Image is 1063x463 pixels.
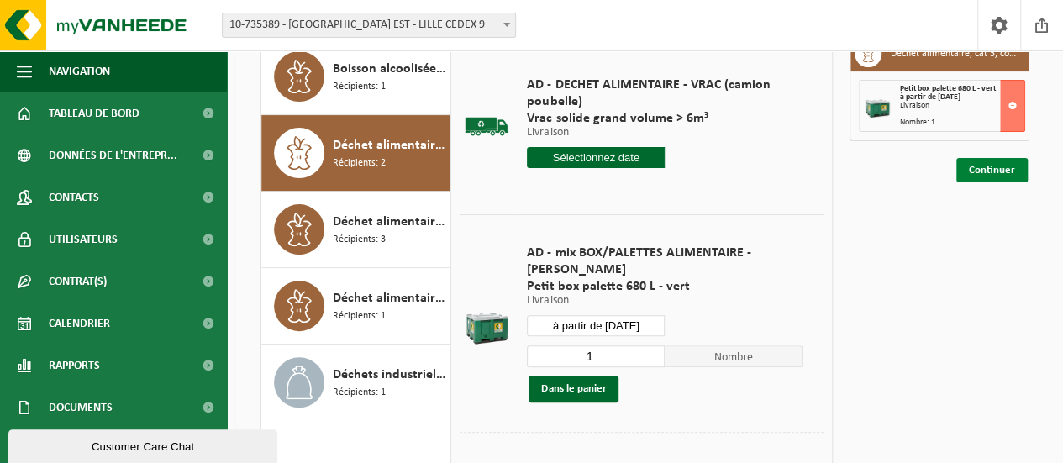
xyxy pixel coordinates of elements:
[665,345,803,367] span: Nombre
[261,345,450,420] button: Déchets industriels banals Récipients: 1
[527,295,803,307] p: Livraison
[222,13,516,38] span: 10-735389 - SUEZ RV NORD EST - LILLE CEDEX 9
[899,118,1024,127] div: Nombre: 1
[333,155,386,171] span: Récipients: 2
[527,76,803,110] span: AD - DECHET ALIMENTAIRE - VRAC (camion poubelle)
[49,260,107,303] span: Contrat(s)
[333,288,445,308] span: Déchet alimentaire, contenant des produits d'origine animale, non emballé, catégorie 3
[333,59,445,79] span: Boisson alcoolisée, emballages en verre
[261,39,450,115] button: Boisson alcoolisée, emballages en verre Récipients: 1
[261,268,450,345] button: Déchet alimentaire, contenant des produits d'origine animale, non emballé, catégorie 3 Récipients: 1
[49,176,99,218] span: Contacts
[333,79,386,95] span: Récipients: 1
[49,92,139,134] span: Tableau de bord
[223,13,515,37] span: 10-735389 - SUEZ RV NORD EST - LILLE CEDEX 9
[890,40,1016,67] h3: Déchet alimentaire, cat 3, contenant des produits d'origine animale, emballage synthétique
[261,115,450,192] button: Déchet alimentaire, cat 3, contenant des produits d'origine animale, emballage synthétique Récipi...
[333,135,445,155] span: Déchet alimentaire, cat 3, contenant des produits d'origine animale, emballage synthétique
[956,158,1028,182] a: Continuer
[333,212,445,232] span: Déchet alimentaire, catégorie 2, contenant des produits d'origine animale, emballage mélangé
[8,426,281,463] iframe: chat widget
[49,387,113,429] span: Documents
[899,92,960,102] strong: à partir de [DATE]
[49,345,100,387] span: Rapports
[333,365,445,385] span: Déchets industriels banals
[49,303,110,345] span: Calendrier
[899,102,1024,110] div: Livraison
[333,308,386,324] span: Récipients: 1
[527,278,803,295] span: Petit box palette 680 L - vert
[527,110,803,127] span: Vrac solide grand volume > 6m³
[529,376,618,402] button: Dans le panier
[899,84,995,93] span: Petit box palette 680 L - vert
[333,385,386,401] span: Récipients: 1
[527,147,665,168] input: Sélectionnez date
[261,192,450,268] button: Déchet alimentaire, catégorie 2, contenant des produits d'origine animale, emballage mélangé Réci...
[527,315,665,336] input: Sélectionnez date
[49,50,110,92] span: Navigation
[527,127,803,139] p: Livraison
[333,232,386,248] span: Récipients: 3
[49,218,118,260] span: Utilisateurs
[527,245,803,278] span: AD - mix BOX/PALETTES ALIMENTAIRE - [PERSON_NAME]
[49,134,177,176] span: Données de l'entrepr...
